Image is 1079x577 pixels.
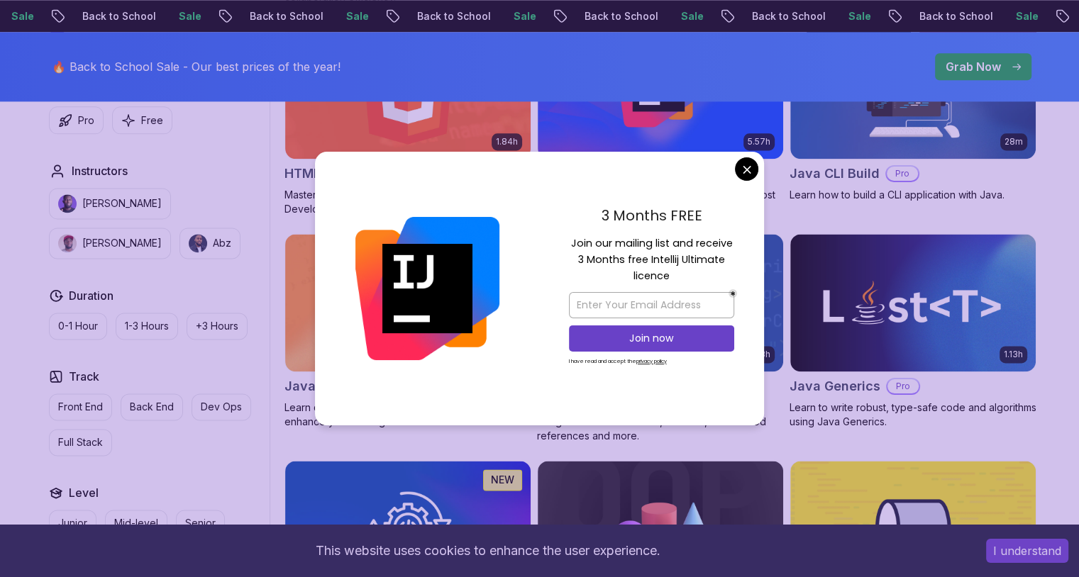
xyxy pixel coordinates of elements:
[58,319,98,333] p: 0-1 Hour
[58,194,77,213] img: instructor img
[57,9,153,23] p: Back to School
[58,435,103,449] p: Full Stack
[559,9,655,23] p: Back to School
[105,510,167,537] button: Mid-level
[69,484,99,501] h2: Level
[655,9,701,23] p: Sale
[946,58,1001,75] p: Grab Now
[49,393,112,420] button: Front End
[790,400,1036,429] p: Learn to write robust, type-safe code and algorithms using Java Generics.
[790,21,1036,203] a: Java CLI Build card28mJava CLI BuildProLearn how to build a CLI application with Java.
[185,516,216,530] p: Senior
[392,9,488,23] p: Back to School
[72,162,128,179] h2: Instructors
[537,21,784,217] a: IntelliJ IDEA Developer Guide card5.57hIntelliJ IDEA Developer GuideProMaximize IDE efficiency wi...
[49,228,171,259] button: instructor img[PERSON_NAME]
[69,287,114,304] h2: Duration
[887,167,918,181] p: Pro
[196,319,238,333] p: +3 Hours
[58,516,87,530] p: Junior
[176,510,225,537] button: Senior
[114,516,158,530] p: Mid-level
[990,9,1036,23] p: Sale
[112,106,172,134] button: Free
[192,393,251,420] button: Dev Ops
[52,58,341,75] p: 🔥 Back to School Sale - Our best prices of the year!
[321,9,366,23] p: Sale
[58,400,103,414] p: Front End
[790,164,880,184] h2: Java CLI Build
[1004,349,1023,360] p: 1.13h
[189,234,207,252] img: instructor img
[284,188,531,216] p: Master the Fundamentals of HTML for Web Development!
[49,510,96,537] button: Junior
[153,9,199,23] p: Sale
[284,400,531,429] p: Learn data structures in [GEOGRAPHIC_DATA] to enhance your coding skills!
[49,429,112,456] button: Full Stack
[726,9,823,23] p: Back to School
[69,368,99,385] h2: Track
[179,228,240,259] button: instructor imgAbz
[823,9,868,23] p: Sale
[496,136,518,147] p: 1.84h
[224,9,321,23] p: Back to School
[748,136,770,147] p: 5.57h
[284,376,419,396] h2: Java Data Structures
[284,233,531,429] a: Java Data Structures card1.72hJava Data StructuresProLearn data structures in [GEOGRAPHIC_DATA] t...
[78,113,94,128] p: Pro
[49,313,107,340] button: 0-1 Hour
[58,234,77,252] img: instructor img
[187,313,248,340] button: +3 Hours
[894,9,990,23] p: Back to School
[82,236,162,250] p: [PERSON_NAME]
[790,233,1036,429] a: Java Generics card1.13hJava GenericsProLearn to write robust, type-safe code and algorithms using...
[49,106,104,134] button: Pro
[201,400,242,414] p: Dev Ops
[488,9,533,23] p: Sale
[130,400,174,414] p: Back End
[1005,136,1023,147] p: 28m
[986,539,1068,563] button: Accept cookies
[790,188,1036,202] p: Learn how to build a CLI application with Java.
[284,164,389,184] h2: HTML Essentials
[790,376,880,396] h2: Java Generics
[125,319,169,333] p: 1-3 Hours
[491,473,514,487] p: NEW
[121,393,183,420] button: Back End
[887,379,919,393] p: Pro
[141,113,163,128] p: Free
[213,236,231,250] p: Abz
[49,188,171,219] button: instructor img[PERSON_NAME]
[116,313,178,340] button: 1-3 Hours
[82,196,162,211] p: [PERSON_NAME]
[11,535,965,566] div: This website uses cookies to enhance the user experience.
[284,21,531,217] a: HTML Essentials card1.84hHTML EssentialsMaster the Fundamentals of HTML for Web Development!
[285,234,531,371] img: Java Data Structures card
[790,234,1036,371] img: Java Generics card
